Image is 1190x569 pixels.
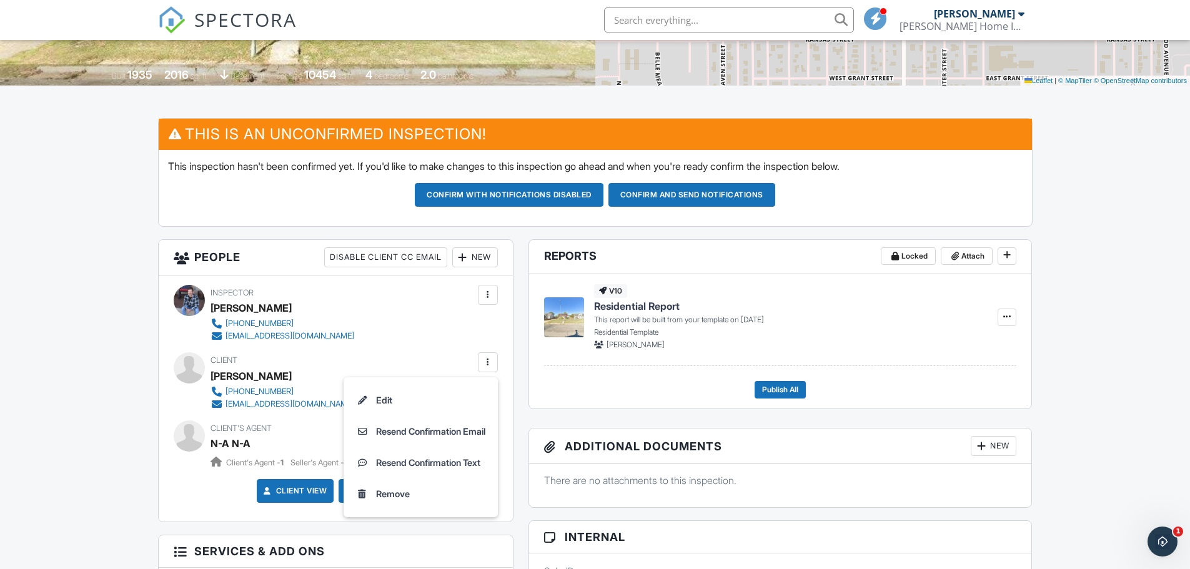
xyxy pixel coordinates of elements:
button: Confirm with notifications disabled [415,183,603,207]
div: Redel Home Inspection Services LLC [900,20,1024,32]
a: Resend Confirmation Text [351,447,490,478]
img: The Best Home Inspection Software - Spectora [158,6,186,34]
span: SPECTORA [194,6,297,32]
input: Search everything... [604,7,854,32]
a: N-A N-A [211,434,250,453]
span: bedrooms [374,71,409,81]
div: Remove [376,487,410,502]
div: New [452,247,498,267]
div: [PERSON_NAME] [934,7,1015,20]
span: basement [231,71,264,81]
h3: Internal [529,521,1032,553]
a: [EMAIL_ADDRESS][DOMAIN_NAME] [211,398,354,410]
div: [EMAIL_ADDRESS][DOMAIN_NAME] [226,399,354,409]
a: © OpenStreetMap contributors [1094,77,1187,84]
a: [PHONE_NUMBER] [211,317,354,330]
button: Confirm and send notifications [608,183,775,207]
div: 1935 [127,68,152,81]
a: [PHONE_NUMBER] [211,385,354,398]
iframe: Intercom live chat [1148,527,1178,557]
h3: People [159,240,513,275]
a: Edit [351,385,490,416]
div: Disable Client CC Email [324,247,447,267]
span: Client's Agent - [226,458,285,467]
span: sq. ft. [191,71,208,81]
div: 10454 [304,68,336,81]
span: 1 [1173,527,1183,537]
a: Client View [261,485,327,497]
div: New [971,436,1016,456]
div: [PHONE_NUMBER] [226,387,294,397]
span: | [1054,77,1056,84]
span: Client's Agent [211,423,272,433]
div: [EMAIL_ADDRESS][DOMAIN_NAME] [226,331,354,341]
a: [EMAIL_ADDRESS][DOMAIN_NAME] [211,330,354,342]
p: This inspection hasn't been confirmed yet. If you'd like to make changes to this inspection go ah... [168,159,1023,173]
span: sq.ft. [338,71,354,81]
div: 4 [365,68,372,81]
div: [PERSON_NAME] [211,367,292,385]
div: [PERSON_NAME] [211,299,292,317]
a: Remove [351,478,490,510]
span: Seller's Agent - [290,458,349,467]
h3: Services & Add ons [159,535,513,568]
strong: 1 [280,458,284,467]
span: Client [211,355,237,365]
div: 2016 [164,68,189,81]
span: bathrooms [438,71,474,81]
span: Built [112,71,126,81]
a: © MapTiler [1058,77,1092,84]
div: 2.0 [420,68,436,81]
a: SPECTORA [158,17,297,43]
a: Resend Confirmation Email [351,416,490,447]
h3: This is an Unconfirmed Inspection! [159,119,1032,149]
span: Lot Size [276,71,302,81]
a: Leaflet [1024,77,1053,84]
div: [PHONE_NUMBER] [226,319,294,329]
h3: Additional Documents [529,428,1032,464]
span: Inspector [211,288,254,297]
p: There are no attachments to this inspection. [544,473,1017,487]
